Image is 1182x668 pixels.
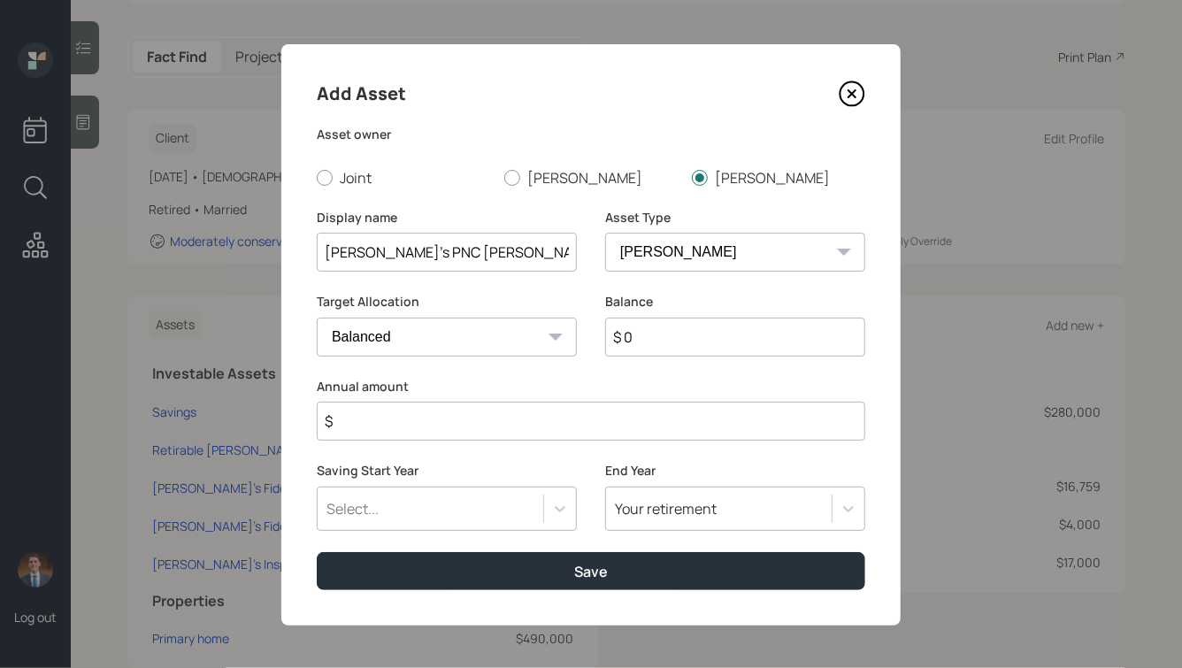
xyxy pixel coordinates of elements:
[605,293,865,311] label: Balance
[574,562,608,581] div: Save
[317,378,865,395] label: Annual amount
[317,126,865,143] label: Asset owner
[605,209,865,227] label: Asset Type
[317,293,577,311] label: Target Allocation
[504,168,678,188] label: [PERSON_NAME]
[317,209,577,227] label: Display name
[317,80,406,108] h4: Add Asset
[326,499,379,518] div: Select...
[605,462,865,480] label: End Year
[317,462,577,480] label: Saving Start Year
[317,168,490,188] label: Joint
[615,499,717,518] div: Your retirement
[692,168,865,188] label: [PERSON_NAME]
[317,552,865,590] button: Save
